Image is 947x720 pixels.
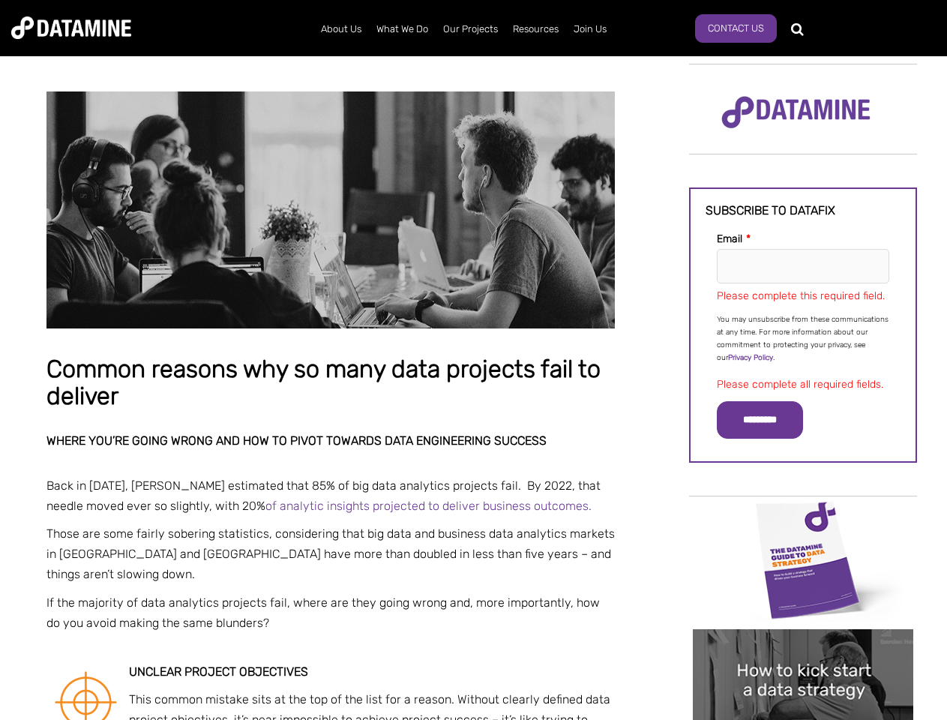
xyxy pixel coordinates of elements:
label: Please complete this required field. [717,289,885,302]
img: Common reasons why so many data projects fail to deliver [46,91,615,328]
a: About Us [313,10,369,49]
h2: Where you’re going wrong and how to pivot towards data engineering success [46,434,615,448]
a: Resources [505,10,566,49]
a: Contact Us [695,14,777,43]
img: Data Strategy Cover thumbnail [693,498,913,622]
p: If the majority of data analytics projects fail, where are they going wrong and, more importantly... [46,592,615,633]
img: Datamine Logo No Strapline - Purple [712,86,880,139]
h1: Common reasons why so many data projects fail to deliver [46,356,615,409]
p: Those are some fairly sobering statistics, considering that big data and business data analytics ... [46,523,615,585]
span: Email [717,232,742,245]
a: Our Projects [436,10,505,49]
p: You may unsubscribe from these communications at any time. For more information about our commitm... [717,313,889,364]
p: Back in [DATE], [PERSON_NAME] estimated that 85% of big data analytics projects fail. By 2022, th... [46,475,615,516]
h3: Subscribe to datafix [706,204,901,217]
a: What We Do [369,10,436,49]
strong: Unclear project objectives [129,664,308,679]
a: Join Us [566,10,614,49]
label: Please complete all required fields. [717,378,883,391]
img: Datamine [11,16,131,39]
a: of analytic insights projected to deliver business outcomes. [265,499,592,513]
a: Privacy Policy [728,353,773,362]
